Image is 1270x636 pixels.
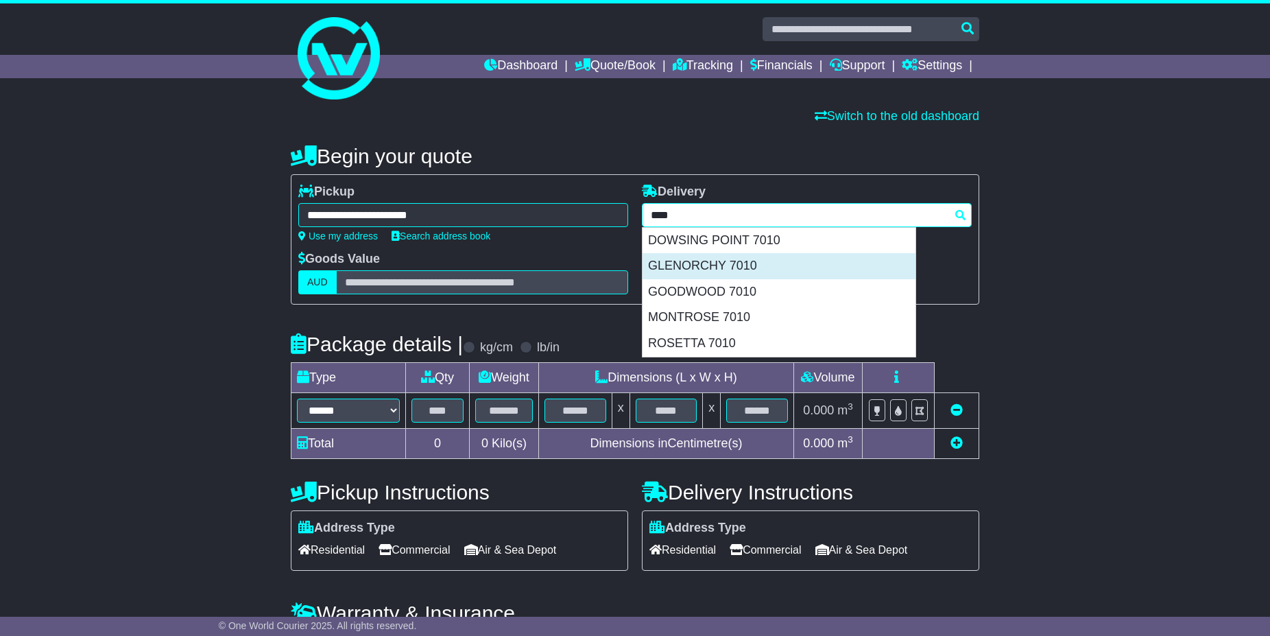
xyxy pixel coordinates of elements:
[538,363,793,393] td: Dimensions (L x W x H)
[902,55,962,78] a: Settings
[750,55,813,78] a: Financials
[815,539,908,561] span: Air & Sea Depot
[612,393,630,429] td: x
[642,481,979,504] h4: Delivery Instructions
[464,539,557,561] span: Air & Sea Depot
[673,55,733,78] a: Tracking
[470,363,539,393] td: Weight
[481,436,488,450] span: 0
[642,203,972,227] typeahead: Please provide city
[703,393,721,429] td: x
[538,429,793,459] td: Dimensions in Centimetre(s)
[848,401,853,412] sup: 3
[291,363,406,393] td: Type
[643,331,915,357] div: ROSETTA 7010
[837,403,853,417] span: m
[803,436,834,450] span: 0.000
[406,429,470,459] td: 0
[643,228,915,254] div: DOWSING POINT 7010
[484,55,558,78] a: Dashboard
[793,363,862,393] td: Volume
[537,340,560,355] label: lb/in
[291,602,979,624] h4: Warranty & Insurance
[642,185,706,200] label: Delivery
[379,539,450,561] span: Commercial
[649,539,716,561] span: Residential
[643,279,915,305] div: GOODWOOD 7010
[649,521,746,536] label: Address Type
[643,253,915,279] div: GLENORCHY 7010
[480,340,513,355] label: kg/cm
[730,539,801,561] span: Commercial
[643,305,915,331] div: MONTROSE 7010
[291,145,979,167] h4: Begin your quote
[815,109,979,123] a: Switch to the old dashboard
[470,429,539,459] td: Kilo(s)
[298,252,380,267] label: Goods Value
[837,436,853,450] span: m
[298,270,337,294] label: AUD
[830,55,885,78] a: Support
[291,481,628,504] h4: Pickup Instructions
[803,403,834,417] span: 0.000
[298,231,378,242] a: Use my address
[950,436,963,450] a: Add new item
[950,403,963,417] a: Remove this item
[298,539,365,561] span: Residential
[219,620,417,631] span: © One World Courier 2025. All rights reserved.
[392,231,490,242] a: Search address book
[291,333,463,355] h4: Package details |
[406,363,470,393] td: Qty
[298,185,355,200] label: Pickup
[298,521,395,536] label: Address Type
[575,55,656,78] a: Quote/Book
[848,434,853,445] sup: 3
[291,429,406,459] td: Total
